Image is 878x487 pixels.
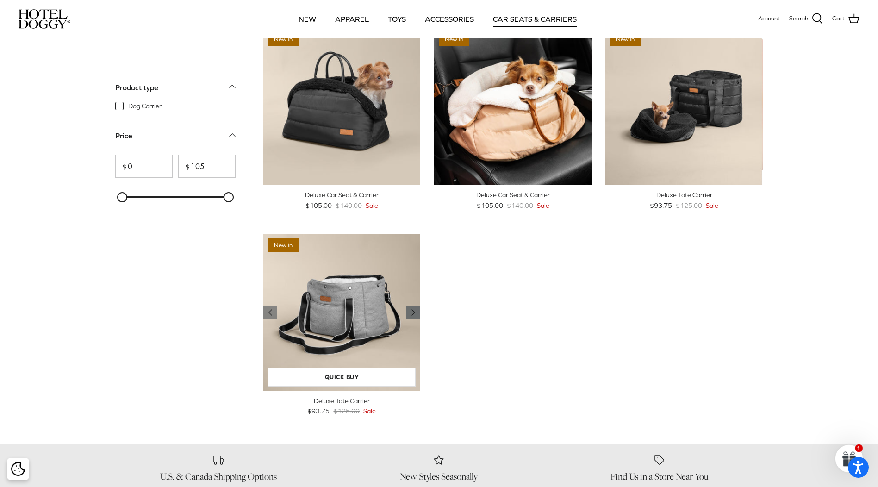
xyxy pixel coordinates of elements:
a: U.S. & Canada Shipping Options [115,454,322,482]
span: $105.00 [477,200,503,211]
span: Sale [363,406,376,416]
span: Sale [706,200,718,211]
a: NEW [290,3,324,35]
input: From [115,155,173,178]
h6: Find Us in a Store Near You [556,471,763,482]
span: $125.00 [333,406,360,416]
a: APPAREL [327,3,377,35]
span: Account [758,15,780,22]
span: Sale [537,200,549,211]
a: Deluxe Tote Carrier $93.75 $125.00 Sale [263,396,421,417]
a: CAR SEATS & CARRIERS [485,3,585,35]
h6: U.S. & Canada Shipping Options [115,471,322,482]
span: $ [179,162,190,170]
span: $93.75 [650,200,672,211]
div: Price [115,130,132,142]
a: Previous [263,306,277,319]
img: hoteldoggycom [19,9,70,29]
a: Deluxe Tote Carrier $93.75 $125.00 Sale [605,190,763,211]
span: Cart [832,14,845,24]
span: $140.00 [336,200,362,211]
span: New in [439,32,469,46]
a: Deluxe Car Seat & Carrier [263,28,421,185]
a: Deluxe Tote Carrier [263,234,421,391]
button: Cookie policy [10,461,26,477]
input: To [178,155,236,178]
div: Cookie policy [7,458,29,480]
h6: New Styles Seasonally [336,471,542,482]
a: Quick buy [268,368,416,387]
a: Previous [406,306,420,319]
span: $140.00 [507,200,533,211]
a: Deluxe Car Seat & Carrier [434,28,592,185]
a: ACCESSORIES [417,3,482,35]
span: New in [268,32,299,46]
a: Find Us in a Store Near You [556,454,763,482]
img: Cookie policy [11,462,25,476]
a: Deluxe Car Seat & Carrier $105.00 $140.00 Sale [263,190,421,211]
a: Price [115,128,236,149]
span: Sale [366,200,378,211]
div: Deluxe Car Seat & Carrier [434,190,592,200]
span: $105.00 [305,200,332,211]
div: Deluxe Car Seat & Carrier [263,190,421,200]
span: Search [789,14,808,24]
div: Product type [115,81,158,94]
span: $93.75 [307,406,330,416]
a: Account [758,14,780,24]
a: TOYS [380,3,414,35]
div: Deluxe Tote Carrier [605,190,763,200]
a: Deluxe Car Seat & Carrier $105.00 $140.00 Sale [434,190,592,211]
a: Product type [115,80,236,101]
span: New in [610,32,641,46]
a: Cart [832,13,859,25]
div: Deluxe Tote Carrier [263,396,421,406]
span: Dog Carrier [128,101,162,111]
a: Search [789,13,823,25]
span: $ [116,162,127,170]
div: Primary navigation [137,3,738,35]
span: New in [268,238,299,252]
a: Deluxe Tote Carrier [605,28,763,185]
span: $125.00 [676,200,702,211]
